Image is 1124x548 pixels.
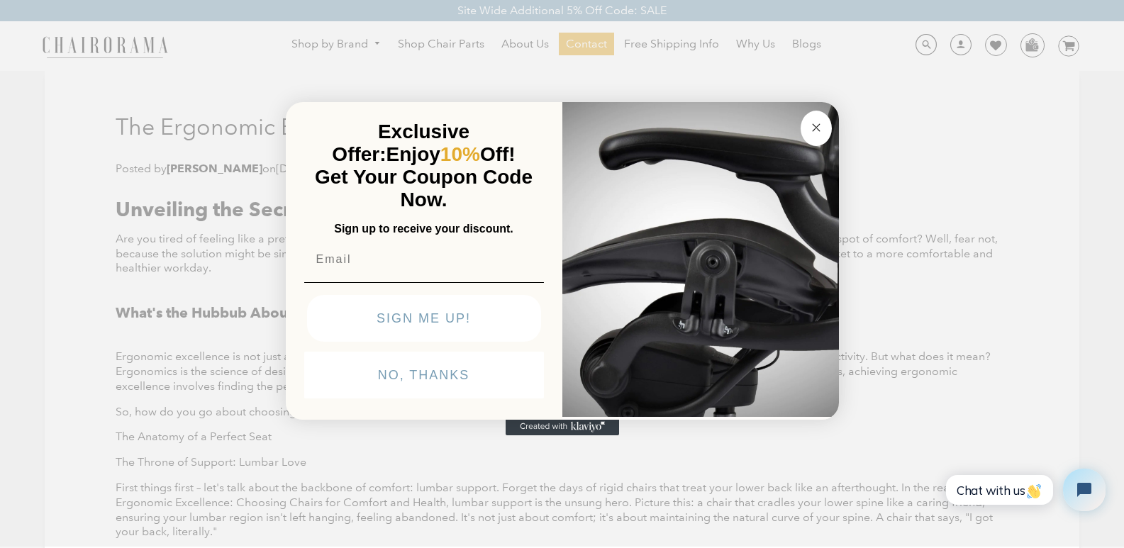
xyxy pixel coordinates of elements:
[440,143,480,165] span: 10%
[332,121,469,165] span: Exclusive Offer:
[506,418,619,435] a: Created with Klaviyo - opens in a new tab
[930,457,1118,523] iframe: Tidio Chat
[386,143,516,165] span: Enjoy Off!
[334,223,513,235] span: Sign up to receive your discount.
[307,295,541,342] button: SIGN ME UP!
[304,282,544,283] img: underline
[562,99,839,417] img: 92d77583-a095-41f6-84e7-858462e0427a.jpeg
[315,166,533,211] span: Get Your Coupon Code Now.
[304,352,544,398] button: NO, THANKS
[801,111,832,146] button: Close dialog
[304,245,544,274] input: Email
